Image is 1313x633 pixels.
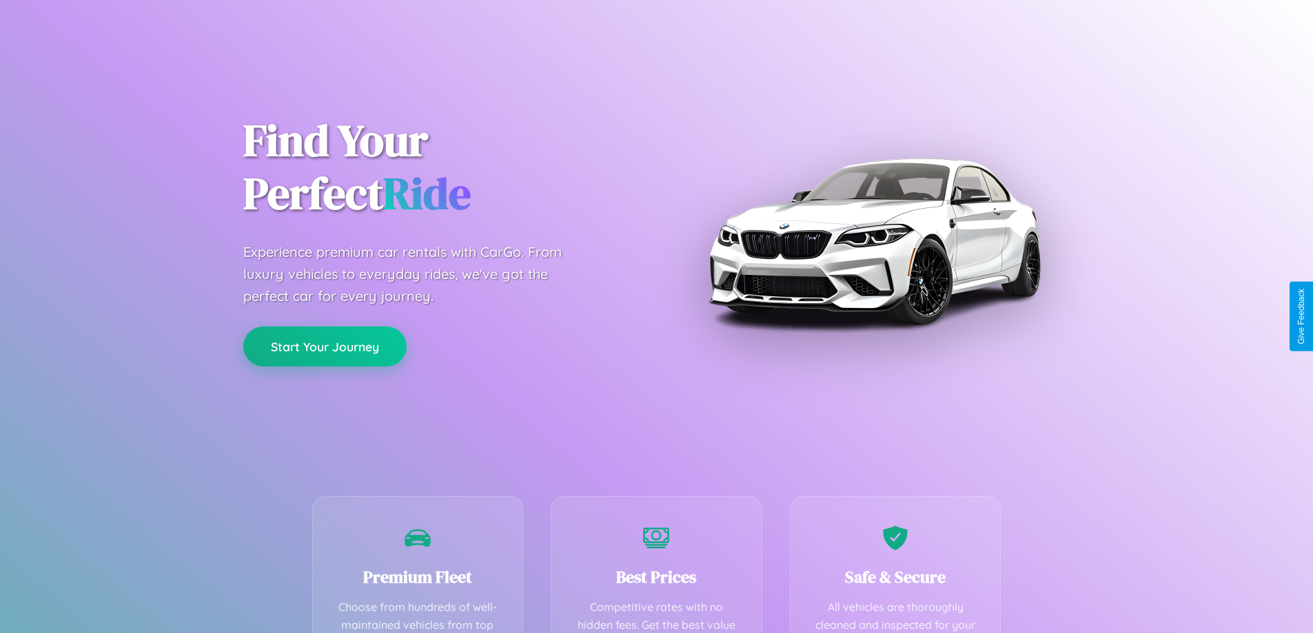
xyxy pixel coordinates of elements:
h1: Find Your Perfect [243,114,636,220]
img: Premium BMW car rental vehicle [702,69,1046,413]
p: Experience premium car rentals with CarGo. From luxury vehicles to everyday rides, we've got the ... [243,241,588,307]
span: Ride [383,163,471,223]
button: Start Your Journey [243,326,407,366]
div: Give Feedback [1296,289,1306,344]
h3: Safe & Secure [811,565,980,588]
h3: Premium Fleet [334,565,502,588]
h3: Best Prices [572,565,741,588]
